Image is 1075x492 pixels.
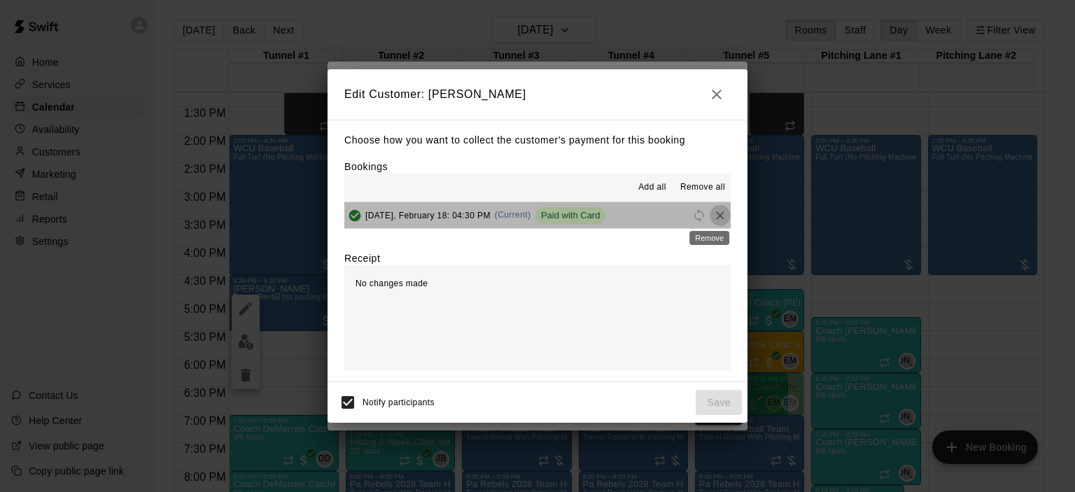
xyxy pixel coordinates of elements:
[495,210,531,220] span: (Current)
[689,231,729,245] div: Remove
[344,251,380,265] label: Receipt
[356,279,428,288] span: No changes made
[363,398,435,407] span: Notify participants
[680,181,725,195] span: Remove all
[365,210,491,220] span: [DATE], February 18: 04:30 PM
[535,210,606,220] span: Paid with Card
[689,209,710,220] span: Reschedule
[630,176,675,199] button: Add all
[638,181,666,195] span: Add all
[344,202,731,228] button: Added & Paid[DATE], February 18: 04:30 PM(Current)Paid with CardRescheduleRemove
[675,176,731,199] button: Remove all
[710,209,731,220] span: Remove
[344,205,365,226] button: Added & Paid
[328,69,747,120] h2: Edit Customer: [PERSON_NAME]
[344,161,388,172] label: Bookings
[344,132,731,149] p: Choose how you want to collect the customer's payment for this booking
